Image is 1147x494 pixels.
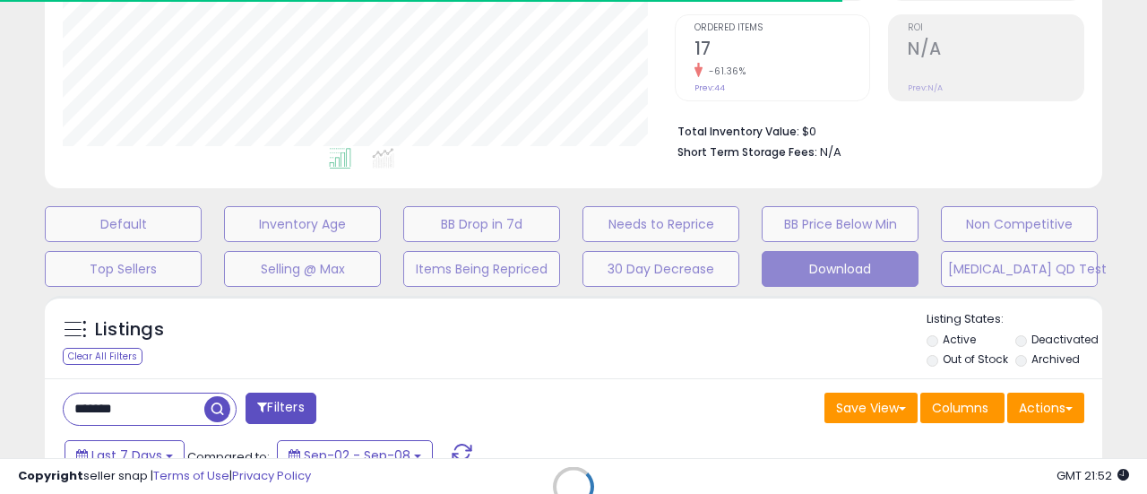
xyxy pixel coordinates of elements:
[45,206,202,242] button: Default
[941,206,1098,242] button: Non Competitive
[224,251,381,287] button: Selling @ Max
[677,124,799,139] b: Total Inventory Value:
[908,82,943,93] small: Prev: N/A
[677,144,817,160] b: Short Term Storage Fees:
[694,39,870,63] h2: 17
[403,206,560,242] button: BB Drop in 7d
[762,251,918,287] button: Download
[18,467,83,484] strong: Copyright
[694,82,725,93] small: Prev: 44
[703,65,746,78] small: -61.36%
[908,23,1083,33] span: ROI
[694,23,870,33] span: Ordered Items
[18,468,311,485] div: seller snap | |
[677,119,1072,141] li: $0
[224,206,381,242] button: Inventory Age
[582,251,739,287] button: 30 Day Decrease
[762,206,918,242] button: BB Price Below Min
[45,251,202,287] button: Top Sellers
[582,206,739,242] button: Needs to Reprice
[941,251,1098,287] button: [MEDICAL_DATA] QD Test
[820,143,841,160] span: N/A
[403,251,560,287] button: Items Being Repriced
[908,39,1083,63] h2: N/A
